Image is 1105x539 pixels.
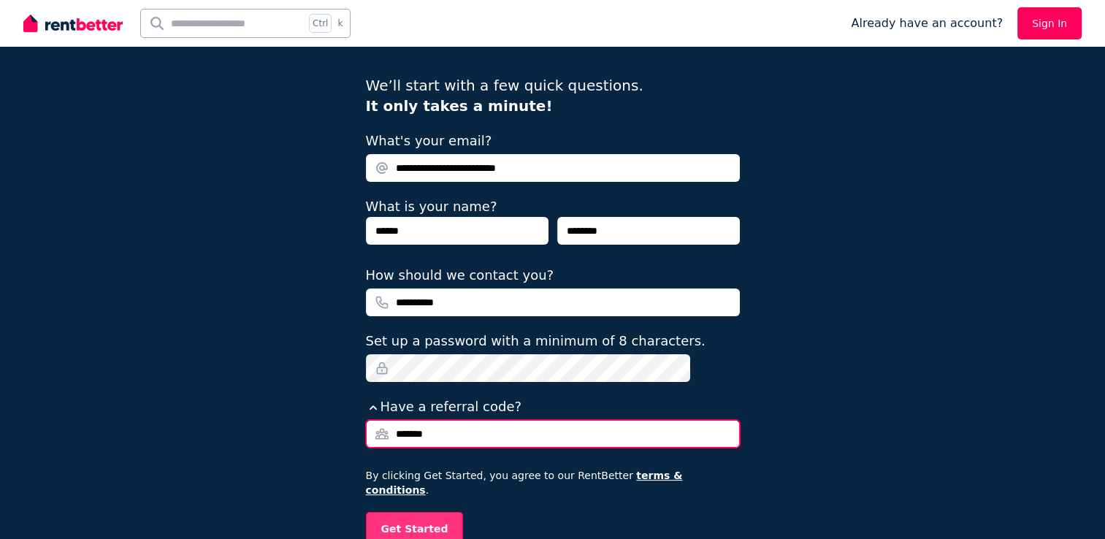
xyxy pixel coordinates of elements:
span: We’ll start with a few quick questions. [366,77,643,115]
label: How should we contact you? [366,265,554,286]
p: By clicking Get Started, you agree to our RentBetter . [366,468,740,497]
label: What is your name? [366,199,497,214]
button: Have a referral code? [366,397,521,417]
img: RentBetter [23,12,123,34]
a: Sign In [1017,7,1082,39]
label: Set up a password with a minimum of 8 characters. [366,331,706,351]
span: k [337,18,343,29]
label: What's your email? [366,131,492,151]
span: Already have an account? [851,15,1003,32]
span: Ctrl [309,14,332,33]
b: It only takes a minute! [366,97,553,115]
a: terms & conditions [366,470,683,496]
